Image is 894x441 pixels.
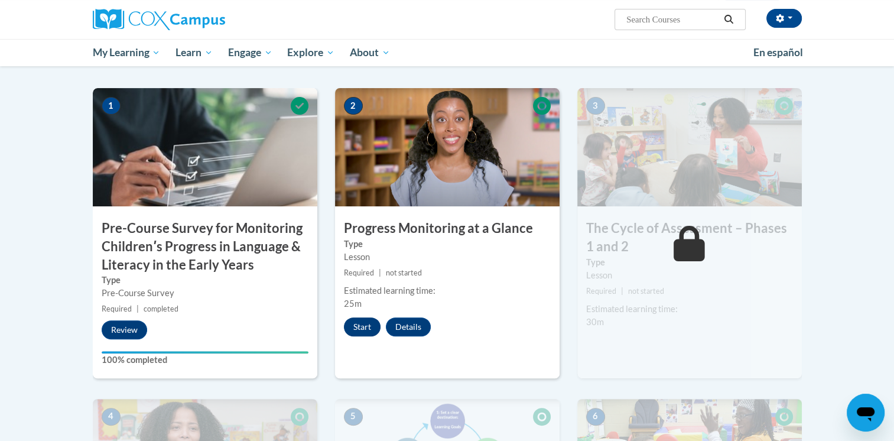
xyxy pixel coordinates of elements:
img: Course Image [577,88,802,206]
span: My Learning [92,46,160,60]
span: Required [102,304,132,313]
div: Estimated learning time: [586,303,793,316]
span: 30m [586,317,604,327]
span: 3 [586,97,605,115]
img: Cox Campus [93,9,225,30]
label: Type [102,274,308,287]
img: Course Image [93,88,317,206]
h3: Progress Monitoring at a Glance [335,219,560,238]
h3: Pre-Course Survey for Monitoring Childrenʹs Progress in Language & Literacy in the Early Years [93,219,317,274]
button: Search [720,12,737,27]
img: Course Image [335,88,560,206]
div: Lesson [586,269,793,282]
span: Learn [175,46,213,60]
button: Start [344,317,381,336]
span: | [379,268,381,277]
span: Engage [228,46,272,60]
div: Pre-Course Survey [102,287,308,300]
div: Lesson [344,251,551,264]
span: 1 [102,97,121,115]
span: 25m [344,299,362,309]
span: En español [753,46,803,59]
span: 2 [344,97,363,115]
h3: The Cycle of Assessment – Phases 1 and 2 [577,219,802,256]
a: Learn [168,39,220,66]
span: 5 [344,408,363,426]
a: My Learning [85,39,168,66]
a: Engage [220,39,280,66]
span: 4 [102,408,121,426]
button: Account Settings [766,9,802,28]
label: Type [586,256,793,269]
label: Type [344,238,551,251]
a: About [342,39,398,66]
label: 100% completed [102,354,308,367]
a: Cox Campus [93,9,317,30]
button: Review [102,320,147,339]
div: Your progress [102,351,308,354]
span: Required [586,287,616,296]
span: | [621,287,623,296]
input: Search Courses [625,12,720,27]
a: Explore [279,39,342,66]
div: Main menu [75,39,820,66]
button: Details [386,317,431,336]
div: Estimated learning time: [344,284,551,297]
a: En español [746,40,811,65]
span: not started [628,287,664,296]
span: Explore [287,46,334,60]
iframe: Button to launch messaging window [847,394,885,432]
span: not started [386,268,422,277]
span: About [350,46,390,60]
span: completed [144,304,178,313]
span: | [136,304,139,313]
span: 6 [586,408,605,426]
span: Required [344,268,374,277]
